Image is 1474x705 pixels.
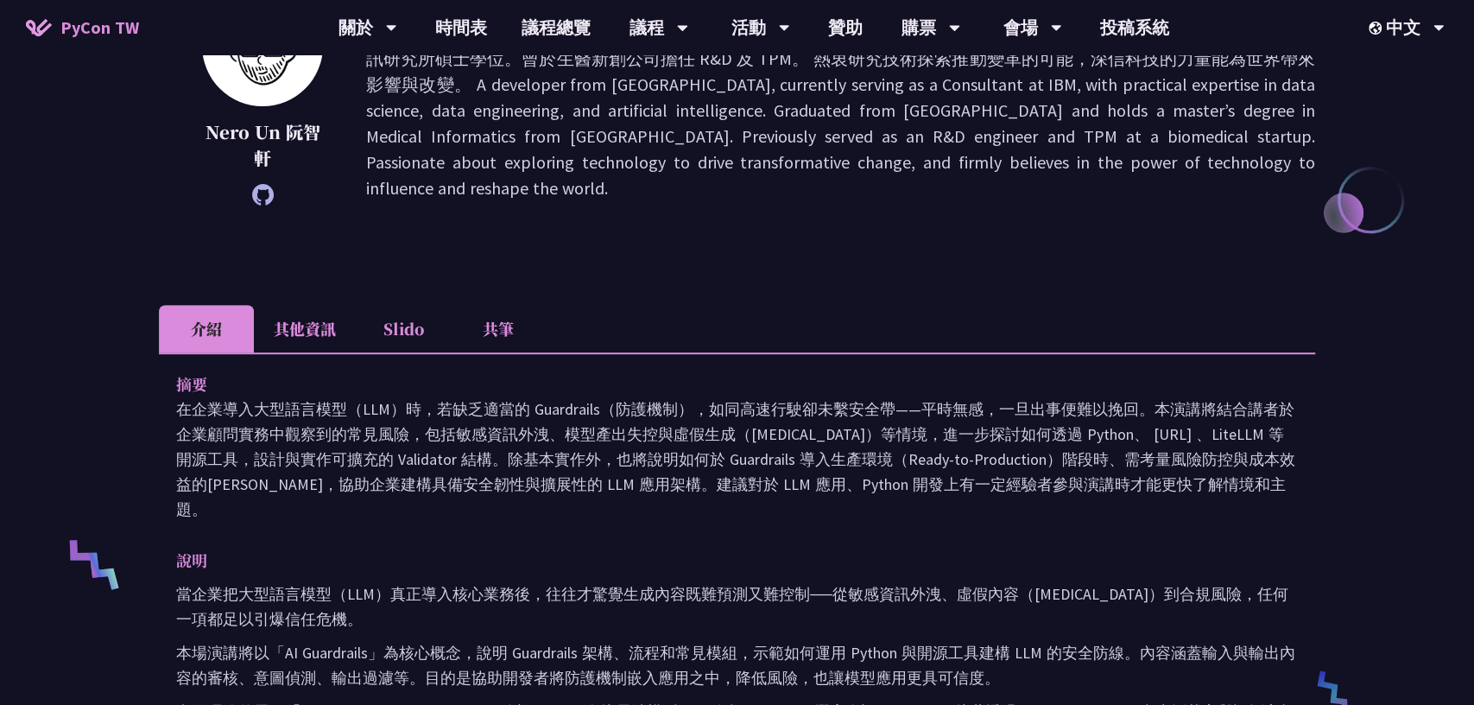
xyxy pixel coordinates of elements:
img: Home icon of PyCon TW 2025 [26,19,52,36]
span: PyCon TW [60,15,139,41]
p: 在企業導入大型語言模型（LLM）時，若缺乏適當的 Guardrails（防護機制），如同高速行駛卻未繫安全帶——平時無感，一旦出事便難以挽回。本演講將結合講者於企業顧問實務中觀察到的常見風險，包... [176,397,1298,522]
p: 摘要 [176,372,1263,397]
p: Nero Un 阮智軒 [202,119,323,171]
li: 共筆 [451,305,546,352]
p: 說明 [176,548,1263,573]
li: 其他資訊 [254,305,356,352]
p: 當企業把大型語言模型（LLM）真正導入核心業務後，往往才驚覺生成內容既難預測又難控制──從敏感資訊外洩、虛假內容（[MEDICAL_DATA]）到合規風險，任何一項都足以引爆信任危機。 [176,581,1298,632]
li: 介紹 [159,305,254,352]
li: Slido [356,305,451,352]
p: 本場演講將以「AI Guardrails」為核心概念，說明 Guardrails 架構、流程和常見模組，示範如何運用 Python 與開源工具建構 LLM 的安全防線。內容涵蓋輸入與輸出內容的審... [176,640,1298,690]
img: Locale Icon [1369,22,1386,35]
a: PyCon TW [9,6,156,49]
